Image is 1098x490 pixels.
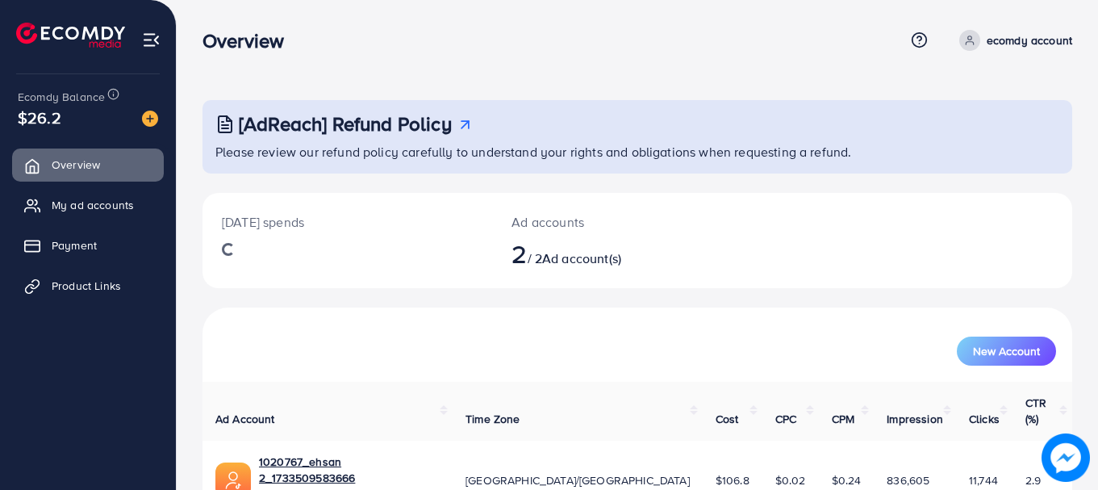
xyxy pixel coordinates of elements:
h2: / 2 [511,238,691,269]
span: CTR (%) [1025,395,1046,427]
span: Clicks [969,411,1000,427]
img: image [142,111,158,127]
span: 11,744 [969,472,998,488]
p: Ad accounts [511,212,691,232]
span: [GEOGRAPHIC_DATA]/[GEOGRAPHIC_DATA] [466,472,690,488]
a: Overview [12,149,164,181]
a: ecomdy account [953,30,1072,51]
p: [DATE] spends [222,212,473,232]
img: menu [142,31,161,49]
span: Ad account(s) [542,249,621,267]
span: My ad accounts [52,197,134,213]
span: 2.9 [1025,472,1041,488]
span: $26.2 [18,106,61,129]
button: New Account [957,337,1056,366]
h3: [AdReach] Refund Policy [239,112,452,136]
span: 2 [511,235,527,272]
span: Payment [52,237,97,253]
span: 836,605 [887,472,929,488]
span: Ad Account [215,411,275,427]
h3: Overview [202,29,297,52]
span: $0.24 [832,472,862,488]
a: 1020767_ehsan 2_1733509583666 [259,454,440,487]
img: logo [16,23,125,48]
a: Product Links [12,270,164,302]
span: New Account [973,346,1040,357]
span: Ecomdy Balance [18,89,105,105]
span: $106.8 [716,472,749,488]
p: ecomdy account [987,31,1072,50]
p: Please review our refund policy carefully to understand your rights and obligations when requesti... [215,142,1063,161]
span: Product Links [52,278,121,294]
span: CPM [832,411,854,427]
span: Time Zone [466,411,520,427]
span: CPC [775,411,796,427]
span: Overview [52,157,100,173]
span: Impression [887,411,943,427]
a: Payment [12,229,164,262]
span: Cost [716,411,739,427]
span: $0.02 [775,472,806,488]
a: My ad accounts [12,189,164,221]
img: image [1042,433,1090,482]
